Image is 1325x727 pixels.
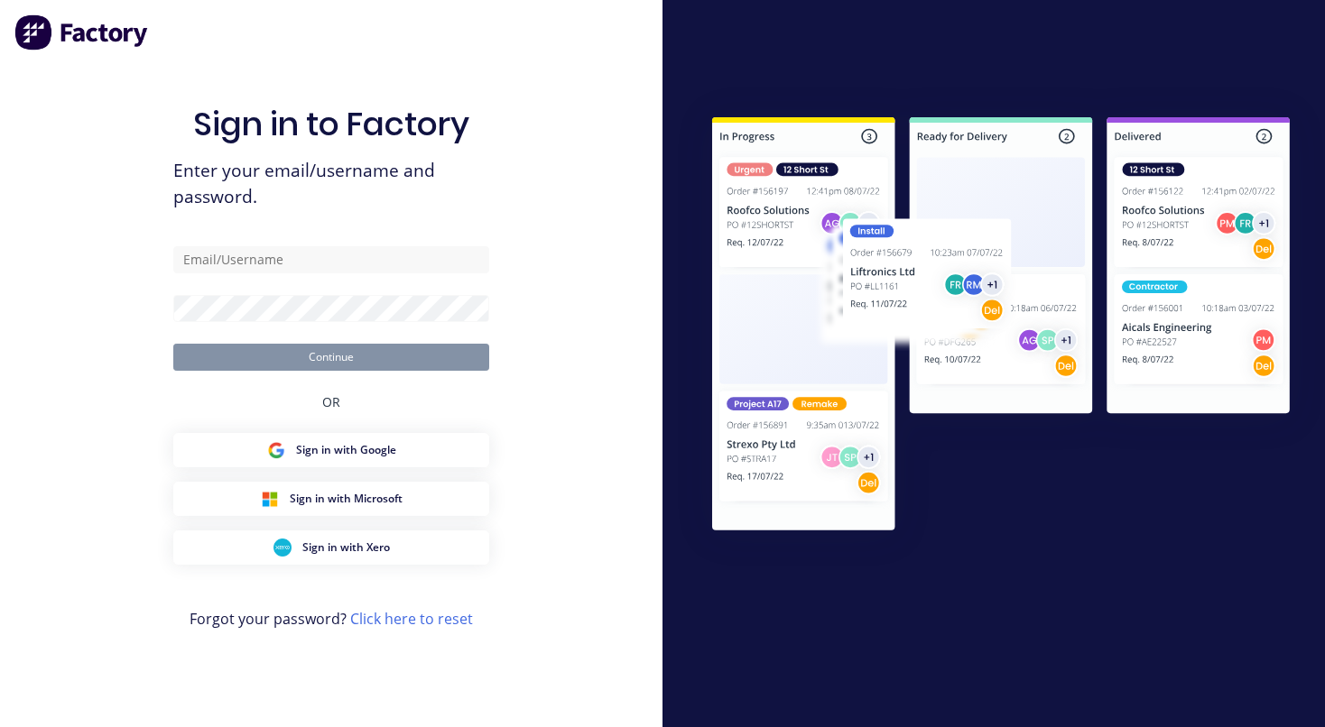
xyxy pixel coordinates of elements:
[322,371,340,433] div: OR
[302,539,390,556] span: Sign in with Xero
[173,344,489,371] button: Continue
[261,490,279,508] img: Microsoft Sign in
[173,158,489,210] span: Enter your email/username and password.
[173,530,489,565] button: Xero Sign inSign in with Xero
[290,491,403,507] span: Sign in with Microsoft
[173,246,489,273] input: Email/Username
[273,538,292,557] img: Xero Sign in
[190,608,473,630] span: Forgot your password?
[677,85,1325,568] img: Sign in
[173,482,489,516] button: Microsoft Sign inSign in with Microsoft
[267,441,285,459] img: Google Sign in
[296,442,396,458] span: Sign in with Google
[193,105,469,143] h1: Sign in to Factory
[350,609,473,629] a: Click here to reset
[14,14,150,51] img: Factory
[173,433,489,467] button: Google Sign inSign in with Google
